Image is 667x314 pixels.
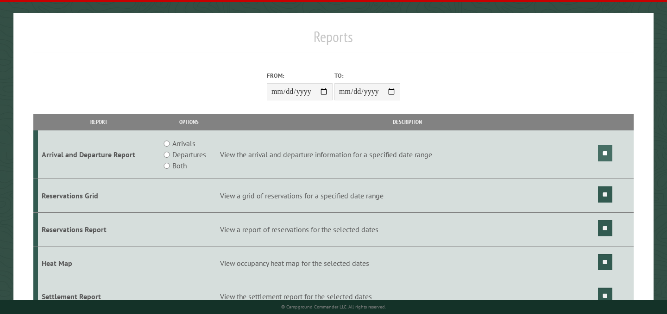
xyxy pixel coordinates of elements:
td: View the arrival and departure information for a specified date range [219,130,597,179]
th: Options [159,114,218,130]
label: From: [267,71,333,80]
label: Both [172,160,187,171]
label: To: [334,71,400,80]
th: Report [38,114,159,130]
td: View a report of reservations for the selected dates [219,212,597,246]
label: Arrivals [172,138,195,149]
small: © Campground Commander LLC. All rights reserved. [281,304,386,310]
td: Reservations Grid [38,179,159,213]
td: Heat Map [38,246,159,280]
td: Reservations Report [38,212,159,246]
td: View occupancy heat map for the selected dates [219,246,597,280]
td: View a grid of reservations for a specified date range [219,179,597,213]
td: Settlement Report [38,280,159,314]
td: Arrival and Departure Report [38,130,159,179]
th: Description [219,114,597,130]
td: View the settlement report for the selected dates [219,280,597,314]
label: Departures [172,149,206,160]
h1: Reports [33,28,634,53]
